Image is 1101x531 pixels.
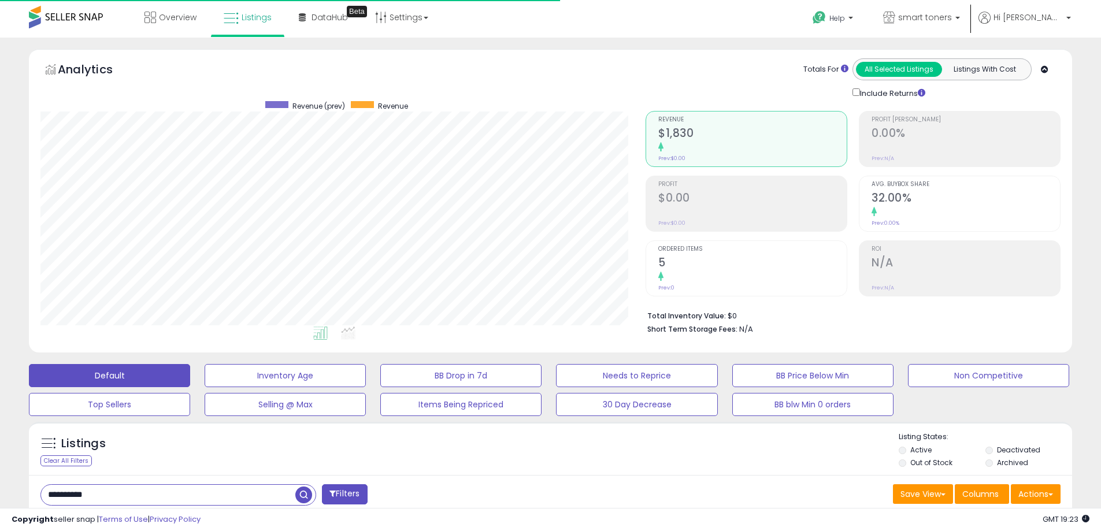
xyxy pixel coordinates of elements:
[812,10,826,25] i: Get Help
[872,181,1060,188] span: Avg. Buybox Share
[647,308,1052,322] li: $0
[29,393,190,416] button: Top Sellers
[732,364,894,387] button: BB Price Below Min
[150,514,201,525] a: Privacy Policy
[732,393,894,416] button: BB blw Min 0 orders
[242,12,272,23] span: Listings
[910,445,932,455] label: Active
[829,13,845,23] span: Help
[941,62,1028,77] button: Listings With Cost
[872,191,1060,207] h2: 32.00%
[739,324,753,335] span: N/A
[159,12,197,23] span: Overview
[962,488,999,500] span: Columns
[872,127,1060,142] h2: 0.00%
[658,256,847,272] h2: 5
[872,117,1060,123] span: Profit [PERSON_NAME]
[994,12,1063,23] span: Hi [PERSON_NAME]
[556,364,717,387] button: Needs to Reprice
[856,62,942,77] button: All Selected Listings
[1043,514,1089,525] span: 2025-09-10 19:23 GMT
[955,484,1009,504] button: Columns
[647,324,737,334] b: Short Term Storage Fees:
[898,12,952,23] span: smart toners
[205,364,366,387] button: Inventory Age
[908,364,1069,387] button: Non Competitive
[872,284,894,291] small: Prev: N/A
[658,191,847,207] h2: $0.00
[893,484,953,504] button: Save View
[312,12,348,23] span: DataHub
[803,2,865,38] a: Help
[872,220,899,226] small: Prev: 0.00%
[658,220,685,226] small: Prev: $0.00
[658,246,847,252] span: Ordered Items
[292,101,345,111] span: Revenue (prev)
[380,393,542,416] button: Items Being Repriced
[99,514,148,525] a: Terms of Use
[29,364,190,387] button: Default
[1011,484,1061,504] button: Actions
[658,117,847,123] span: Revenue
[872,256,1060,272] h2: N/A
[899,432,1072,443] p: Listing States:
[658,284,674,291] small: Prev: 0
[658,127,847,142] h2: $1,830
[61,436,106,452] h5: Listings
[322,484,367,504] button: Filters
[978,12,1071,38] a: Hi [PERSON_NAME]
[378,101,408,111] span: Revenue
[12,514,201,525] div: seller snap | |
[347,6,367,17] div: Tooltip anchor
[872,155,894,162] small: Prev: N/A
[658,181,847,188] span: Profit
[997,458,1028,467] label: Archived
[58,61,135,80] h5: Analytics
[380,364,542,387] button: BB Drop in 7d
[844,86,939,99] div: Include Returns
[658,155,685,162] small: Prev: $0.00
[910,458,952,467] label: Out of Stock
[40,455,92,466] div: Clear All Filters
[12,514,54,525] strong: Copyright
[872,246,1060,252] span: ROI
[556,393,717,416] button: 30 Day Decrease
[647,311,726,321] b: Total Inventory Value:
[205,393,366,416] button: Selling @ Max
[803,64,848,75] div: Totals For
[997,445,1040,455] label: Deactivated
